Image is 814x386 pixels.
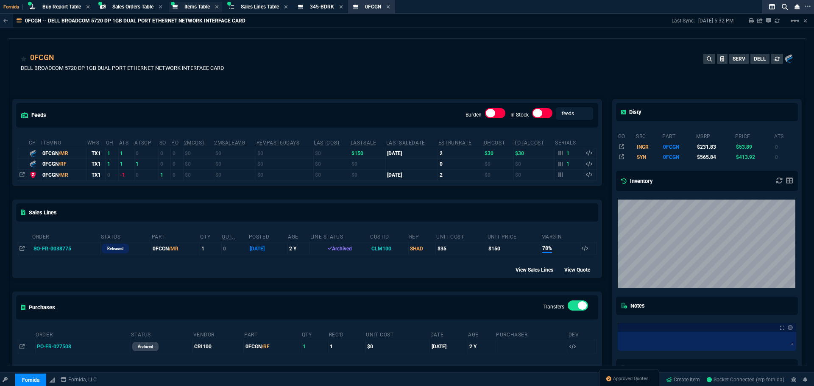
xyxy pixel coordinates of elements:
div: View Sales Lines [516,265,561,274]
td: CRI100 [193,340,244,353]
span: /RF [262,344,270,350]
abbr: Total units on open Sales Orders [159,140,166,146]
td: $30 [483,148,513,158]
div: View Quote [564,265,598,274]
th: Part [151,230,200,242]
th: Unit Cost [436,230,487,242]
a: 0FCGN [30,52,54,63]
td: $0 [214,169,256,180]
th: WHS [87,136,106,148]
div: 0FCGN [42,150,85,157]
nx-icon: Split Panels [766,2,778,12]
td: $0 [256,148,313,158]
button: SERV [729,54,749,64]
td: $0 [365,340,430,353]
td: 0 [134,148,159,158]
div: In-Stock [532,108,552,122]
th: Status [131,328,192,340]
th: Date [430,328,468,340]
p: 1 [566,161,570,167]
td: TX1 [87,169,106,180]
th: Status [100,230,151,242]
span: /RF [59,161,67,167]
td: $0 [256,169,313,180]
th: Order [35,328,131,340]
nx-icon: Search [778,2,791,12]
th: ats [774,130,796,142]
td: SYN [636,152,662,162]
abbr: The date of the last SO Inv price. No time limit. (ignore zeros) [386,140,425,146]
td: 0 [221,242,248,255]
td: 0 [774,142,796,152]
span: 345-BDRK [310,4,334,10]
td: $0 [350,158,386,169]
td: $0 [214,158,256,169]
a: msbcCompanyName [58,376,99,383]
th: price [735,130,774,142]
nx-icon: Close Tab [284,4,288,11]
h5: Inventory [621,177,652,185]
p: DELL BROADCOM 5720 DP 1GB DUAL PORT ETHERNET NETWORK INTERFACE CARD [21,64,224,72]
td: $0 [256,158,313,169]
td: $0 [313,158,350,169]
span: 78% [542,244,552,253]
td: $0 [184,158,214,169]
td: SO-FR-0038775 [32,242,100,255]
nx-icon: Close Tab [215,4,219,11]
td: $0 [313,148,350,158]
abbr: Total units in inventory. [106,140,114,146]
td: 1 [106,158,119,169]
span: /MR [59,172,68,178]
label: Transfers [543,304,564,310]
nx-icon: Open In Opposite Panel [20,172,25,178]
th: Vendor [193,328,244,340]
th: Unit Price [487,230,541,242]
h5: Disty [621,108,641,116]
nx-icon: Open In Opposite Panel [20,246,25,252]
div: 0FCGN [42,171,85,179]
td: SHAD [409,242,436,255]
td: 0 [774,152,796,162]
h5: Purchases [21,303,55,311]
td: $53.89 [735,142,774,152]
td: 0 [171,169,184,180]
td: 1 [119,148,134,158]
h5: Notes [621,302,645,310]
td: $150 [487,242,541,255]
nx-icon: Close Tab [86,4,90,11]
p: archived [138,343,153,350]
th: Purchaser [496,328,568,340]
td: 2 Y [287,242,310,255]
p: Last Sync: [672,17,698,24]
td: [DATE] [248,242,288,255]
td: 1 [106,148,119,158]
p: 1 [566,150,570,157]
td: $413.92 [735,152,774,162]
td: 0 [159,158,171,169]
div: $35 [438,245,485,253]
abbr: Total units on open Purchase Orders [171,140,178,146]
span: Approved Quotes [613,375,649,382]
th: go [618,130,636,142]
td: 2 Y [468,340,496,353]
td: $0 [483,169,513,180]
th: Serials [555,136,584,148]
nx-icon: Close Workbench [791,2,803,12]
abbr: Outstanding (To Ship) [222,234,235,240]
td: INGR [636,142,662,152]
span: Socket Connected (erp-fornida) [707,377,784,383]
td: -1 [119,169,134,180]
abbr: Total units in inventory => minus on SO => plus on PO [119,140,129,146]
abbr: Avg Sale from SO invoices for 2 months [214,140,245,146]
span: Items Table [184,4,210,10]
td: 0 [171,148,184,158]
div: Burden [485,108,505,122]
abbr: Avg cost of all PO invoices for 2 months [184,140,206,146]
th: cp [28,136,41,148]
td: $150 [350,148,386,158]
th: CustId [370,230,408,242]
td: TX1 [87,158,106,169]
abbr: The last SO Inv price. No time limit. (ignore zeros) [351,140,376,146]
td: 1 [329,340,366,353]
